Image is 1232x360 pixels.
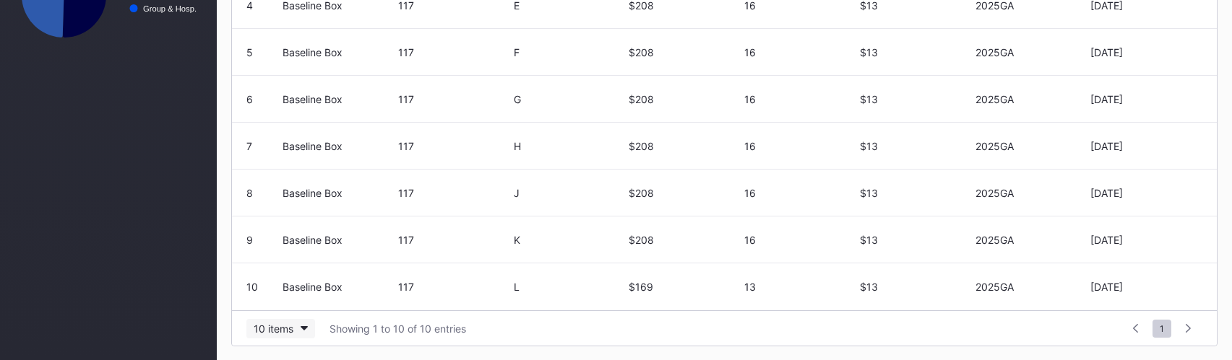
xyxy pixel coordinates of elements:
div: 6 [246,93,253,105]
div: 2025GA [975,281,1087,293]
div: [DATE] [1090,93,1202,105]
div: 9 [246,234,253,246]
div: Baseline Box [283,46,395,58]
div: $208 [629,140,741,152]
div: 10 items [254,322,293,335]
div: $13 [860,93,972,105]
div: $13 [860,46,972,58]
div: 7 [246,140,252,152]
div: 117 [398,187,510,199]
div: K [514,234,626,246]
div: $13 [860,281,972,293]
div: 8 [246,187,253,199]
div: 2025GA [975,187,1087,199]
div: 16 [744,46,856,58]
div: F [514,46,626,58]
button: 10 items [246,319,315,338]
div: 2025GA [975,234,1087,246]
div: 117 [398,234,510,246]
text: Group & Hosp. [143,4,197,13]
div: G [514,93,626,105]
div: 117 [398,140,510,152]
div: [DATE] [1090,187,1202,199]
div: [DATE] [1090,281,1202,293]
div: 5 [246,46,253,58]
div: 16 [744,140,856,152]
div: J [514,187,626,199]
div: [DATE] [1090,46,1202,58]
div: $13 [860,140,972,152]
div: $13 [860,234,972,246]
div: 16 [744,93,856,105]
div: Baseline Box [283,187,395,199]
div: L [514,281,626,293]
div: 2025GA [975,140,1087,152]
div: $208 [629,234,741,246]
div: 16 [744,234,856,246]
div: 117 [398,93,510,105]
div: [DATE] [1090,234,1202,246]
div: $13 [860,187,972,199]
div: 2025GA [975,46,1087,58]
div: Showing 1 to 10 of 10 entries [329,322,466,335]
div: 10 [246,281,258,293]
div: Baseline Box [283,93,395,105]
div: 2025GA [975,93,1087,105]
div: [DATE] [1090,140,1202,152]
div: Baseline Box [283,140,395,152]
div: H [514,140,626,152]
div: Baseline Box [283,234,395,246]
div: 117 [398,281,510,293]
div: 117 [398,46,510,58]
div: Baseline Box [283,281,395,293]
div: $208 [629,93,741,105]
div: $169 [629,281,741,293]
div: $208 [629,46,741,58]
div: $208 [629,187,741,199]
div: 16 [744,187,856,199]
div: 13 [744,281,856,293]
span: 1 [1153,320,1171,338]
